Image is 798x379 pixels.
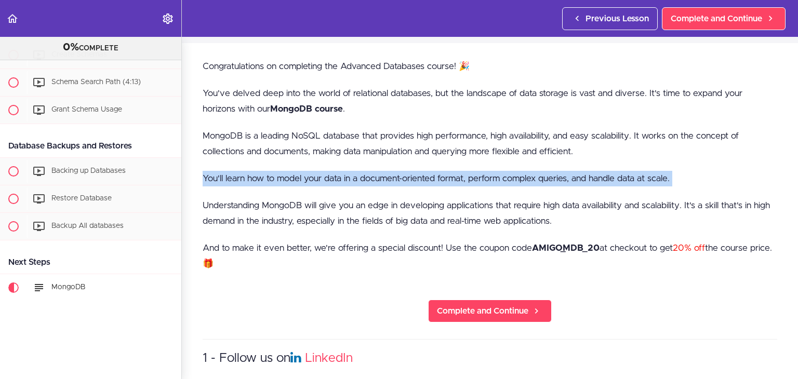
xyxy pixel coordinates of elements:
[162,12,174,25] svg: Settings Menu
[428,300,552,322] a: Complete and Continue
[586,12,649,25] span: Previous Lesson
[51,222,124,229] span: Backup All databases
[51,106,122,113] span: Grant Schema Usage
[6,12,19,25] svg: Back to course curriculum
[13,41,168,55] div: COMPLETE
[63,42,79,52] span: 0%
[673,243,705,252] span: 20% off
[662,7,786,30] a: Complete and Continue
[51,195,112,202] span: Restore Database
[203,128,777,159] p: MongoDB is a leading NoSQL database that provides high performance, high availability, and easy s...
[437,305,528,317] span: Complete and Continue
[270,104,343,113] strong: MongoDB course
[203,350,777,367] h3: 1 - Follow us on
[203,198,777,229] p: Understanding MongoDB will give you an edge in developing applications that require high data ava...
[51,78,141,86] span: Schema Search Path (4:13)
[671,12,762,25] span: Complete and Continue
[203,240,777,272] p: And to make it even better, we're offering a special discount! Use the coupon code at checkout to...
[203,171,777,186] p: You'll learn how to model your data in a document-oriented format, perform complex queries, and h...
[203,59,777,74] p: Congratulations on completing the Advanced Databases course! 🎉
[203,86,777,117] p: You've delved deep into the world of relational databases, but the landscape of data storage is v...
[532,243,600,252] strong: AMIGO_MDB_20
[562,7,658,30] a: Previous Lesson
[305,352,353,364] a: LinkedIn
[51,283,85,291] span: MongoDB
[51,167,126,174] span: Backing up Databases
